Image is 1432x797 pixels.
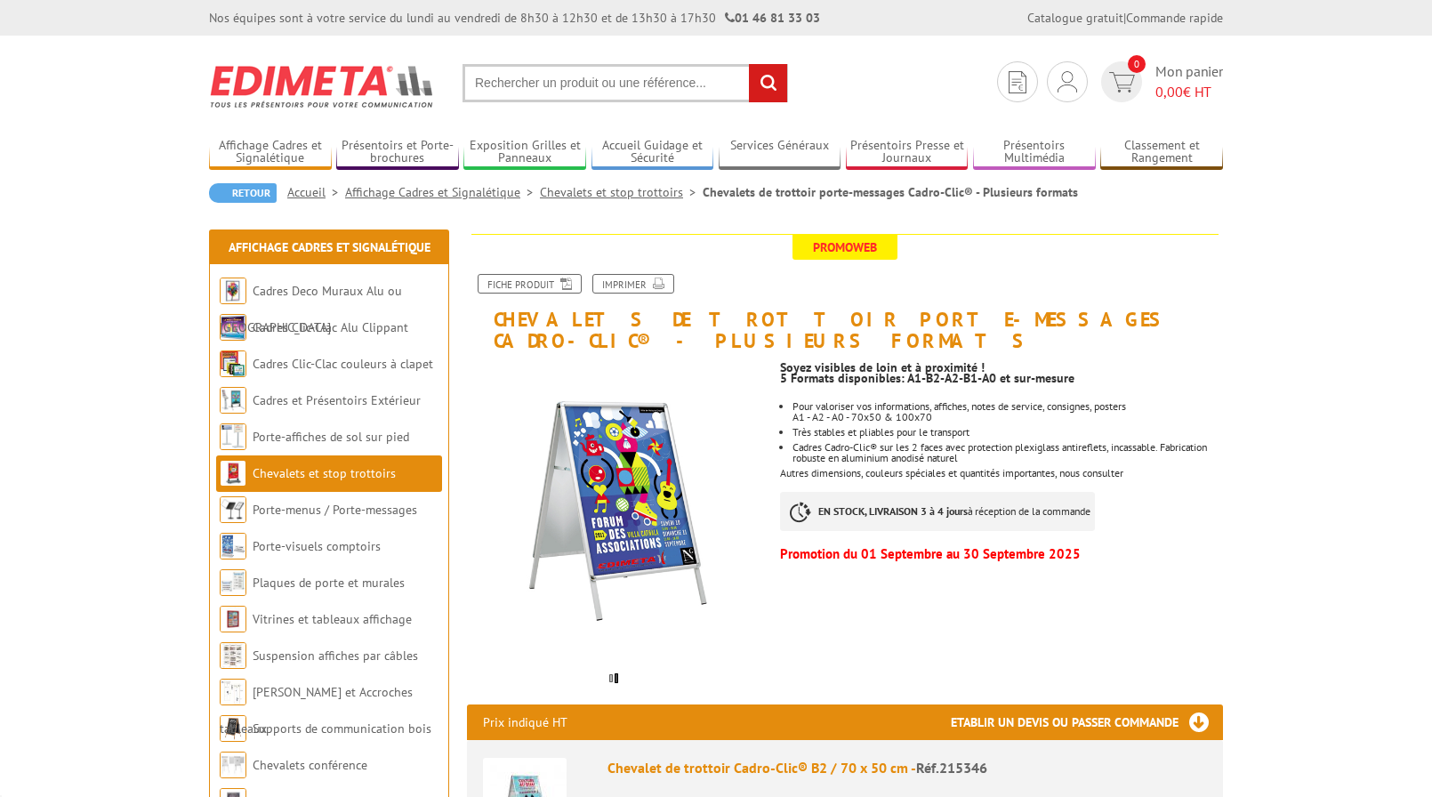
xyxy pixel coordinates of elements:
[818,504,968,518] strong: EN STOCK, LIVRAISON 3 à 4 jours
[973,138,1096,167] a: Présentoirs Multimédia
[220,278,246,304] img: Cadres Deco Muraux Alu ou Bois
[478,274,582,294] a: Fiche produit
[591,138,714,167] a: Accueil Guidage et Sécurité
[220,350,246,377] img: Cadres Clic-Clac couleurs à clapet
[1126,10,1223,26] a: Commande rapide
[253,757,367,773] a: Chevalets conférence
[792,442,1223,463] li: Cadres Cadro-Clic® sur les 2 faces avec protection plexiglass antireflets, incassable. Fabricatio...
[483,704,567,740] p: Prix indiqué HT
[253,538,381,554] a: Porte-visuels comptoirs
[467,360,767,660] img: chevalets_et_stop_trottoirs_215348_1.jpg
[1128,55,1146,73] span: 0
[1058,71,1077,93] img: devis rapide
[1109,72,1135,93] img: devis rapide
[792,412,1223,423] p: A1 - A2 - A0 - 70x50 & 100x70
[951,704,1223,740] h3: Etablir un devis ou passer commande
[253,392,421,408] a: Cadres et Présentoirs Extérieur
[253,611,412,627] a: Vitrines et tableaux affichage
[1100,138,1223,167] a: Classement et Rangement
[703,183,1078,201] li: Chevalets de trottoir porte-messages Cadro-Clic® - Plusieurs formats
[220,460,246,487] img: Chevalets et stop trottoirs
[220,496,246,523] img: Porte-menus / Porte-messages
[220,533,246,560] img: Porte-visuels comptoirs
[463,64,788,102] input: Rechercher un produit ou une référence...
[220,387,246,414] img: Cadres et Présentoirs Extérieur
[846,138,969,167] a: Présentoirs Presse et Journaux
[253,721,431,737] a: Supports de communication bois
[229,239,430,255] a: Affichage Cadres et Signalétique
[1097,61,1223,102] a: devis rapide 0 Mon panier 0,00€ HT
[1155,61,1223,102] span: Mon panier
[780,362,1223,373] p: Soyez visibles de loin et à proximité !
[253,465,396,481] a: Chevalets et stop trottoirs
[463,138,586,167] a: Exposition Grilles et Panneaux
[209,9,820,27] div: Nos équipes sont à votre service du lundi au vendredi de 8h30 à 12h30 et de 13h30 à 17h30
[780,549,1223,560] p: Promotion du 01 Septembre au 30 Septembre 2025
[607,758,1207,778] div: Chevalet de trottoir Cadro-Clic® B2 / 70 x 50 cm -
[540,184,703,200] a: Chevalets et stop trottoirs
[287,184,345,200] a: Accueil
[780,373,1223,383] p: 5 Formats disponibles: A1-B2-A2-B1-A0 et sur-mesure
[209,183,277,203] a: Retour
[209,138,332,167] a: Affichage Cadres et Signalétique
[253,575,405,591] a: Plaques de porte et murales
[725,10,820,26] strong: 01 46 81 33 03
[1155,83,1183,101] span: 0,00
[209,53,436,119] img: Edimeta
[916,759,987,777] span: Réf.215346
[336,138,459,167] a: Présentoirs et Porte-brochures
[1009,71,1026,93] img: devis rapide
[792,401,1223,412] p: Pour valoriser vos informations, affiches, notes de service, consignes, posters
[780,492,1095,531] p: à réception de la commande
[1155,82,1223,102] span: € HT
[345,184,540,200] a: Affichage Cadres et Signalétique
[792,235,897,260] span: Promoweb
[220,752,246,778] img: Chevalets conférence
[253,648,418,664] a: Suspension affiches par câbles
[749,64,787,102] input: rechercher
[253,429,409,445] a: Porte-affiches de sol sur pied
[220,569,246,596] img: Plaques de porte et murales
[220,679,246,705] img: Cimaises et Accroches tableaux
[220,283,402,335] a: Cadres Deco Muraux Alu ou [GEOGRAPHIC_DATA]
[719,138,841,167] a: Services Généraux
[220,606,246,632] img: Vitrines et tableaux affichage
[220,642,246,669] img: Suspension affiches par câbles
[780,351,1236,568] div: Autres dimensions, couleurs spéciales et quantités importantes, nous consulter
[592,274,674,294] a: Imprimer
[220,423,246,450] img: Porte-affiches de sol sur pied
[253,502,417,518] a: Porte-menus / Porte-messages
[253,356,433,372] a: Cadres Clic-Clac couleurs à clapet
[1027,10,1123,26] a: Catalogue gratuit
[253,319,408,335] a: Cadres Clic-Clac Alu Clippant
[1027,9,1223,27] div: |
[792,427,1223,438] li: Très stables et pliables pour le transport
[220,684,413,737] a: [PERSON_NAME] et Accroches tableaux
